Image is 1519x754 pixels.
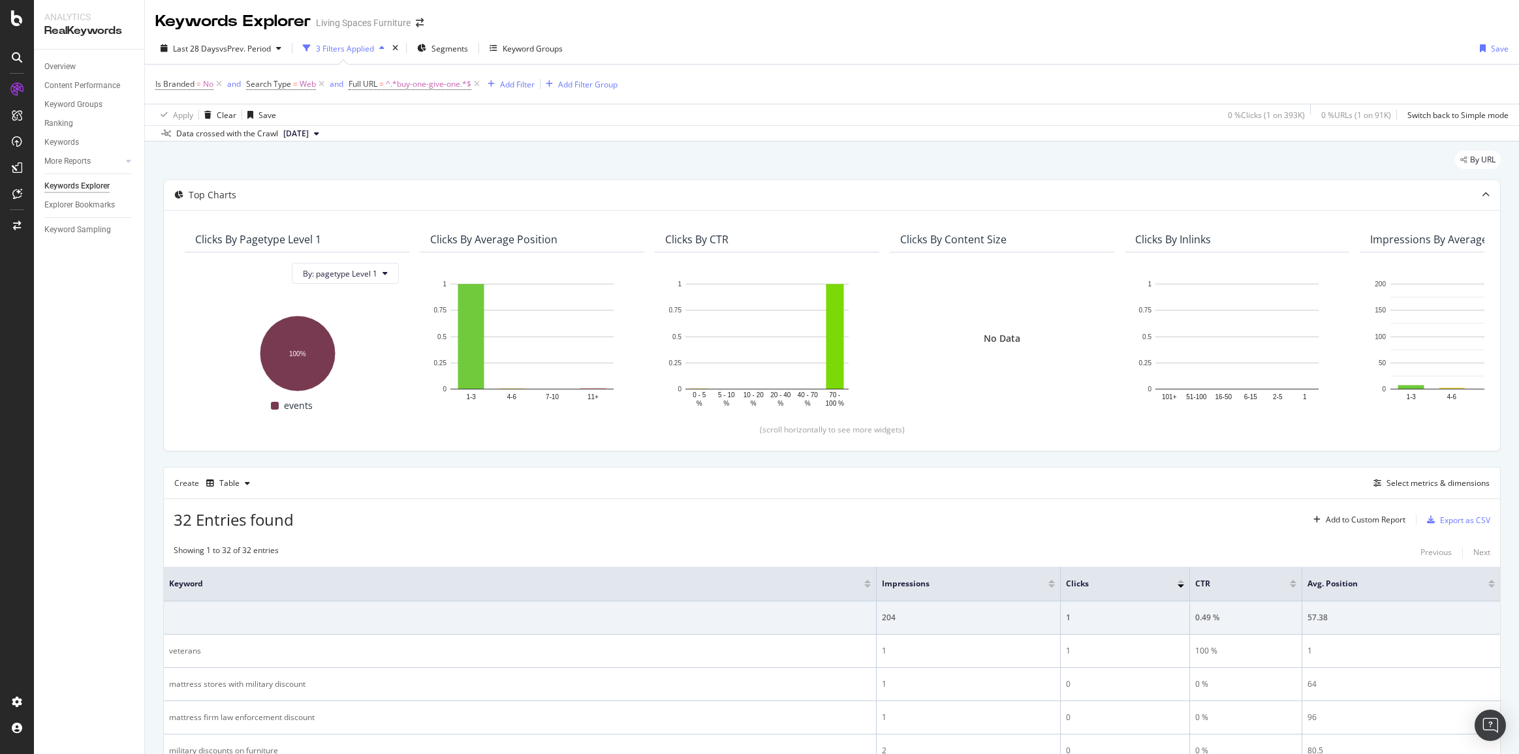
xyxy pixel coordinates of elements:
[1308,645,1495,657] div: 1
[44,98,135,112] a: Keyword Groups
[44,117,135,130] a: Ranking
[316,16,411,29] div: Living Spaces Furniture
[503,43,563,54] div: Keyword Groups
[744,391,764,399] text: 10 - 20
[169,678,871,690] div: mattress stores with military discount
[44,79,120,93] div: Content Performance
[558,79,618,90] div: Add Filter Group
[199,104,236,125] button: Clear
[1402,104,1509,125] button: Switch back to Simple mode
[1473,547,1490,558] div: Next
[1135,277,1339,409] svg: A chart.
[697,400,702,407] text: %
[1379,359,1386,367] text: 50
[770,391,791,399] text: 20 - 40
[546,393,559,400] text: 7-10
[44,10,134,23] div: Analytics
[751,400,757,407] text: %
[1440,515,1490,526] div: Export as CSV
[195,233,321,246] div: Clicks By pagetype Level 1
[1139,307,1152,314] text: 0.75
[1382,385,1386,393] text: 0
[1066,645,1184,657] div: 1
[379,78,384,89] span: =
[430,233,557,246] div: Clicks By Average Position
[44,223,111,237] div: Keyword Sampling
[829,391,840,399] text: 70 -
[1139,359,1152,367] text: 0.25
[434,359,447,367] text: 0.25
[196,78,201,89] span: =
[412,38,473,59] button: Segments
[44,98,102,112] div: Keyword Groups
[44,136,135,149] a: Keywords
[155,104,193,125] button: Apply
[292,263,399,284] button: By: pagetype Level 1
[44,79,135,93] a: Content Performance
[1135,233,1211,246] div: Clicks By Inlinks
[219,479,240,487] div: Table
[44,198,115,212] div: Explorer Bookmarks
[1375,307,1386,314] text: 150
[195,309,399,393] svg: A chart.
[1186,393,1207,400] text: 51-100
[798,391,819,399] text: 40 - 70
[1195,578,1270,590] span: CTR
[246,78,291,89] span: Search Type
[173,43,219,54] span: Last 28 Days
[882,712,1055,723] div: 1
[1420,547,1452,558] div: Previous
[330,78,343,89] div: and
[258,110,276,121] div: Save
[587,393,599,400] text: 11+
[1308,678,1495,690] div: 64
[180,424,1484,435] div: (scroll horizontally to see more widgets)
[1273,393,1283,400] text: 2-5
[316,43,374,54] div: 3 Filters Applied
[678,280,681,288] text: 1
[443,280,446,288] text: 1
[174,545,279,560] div: Showing 1 to 32 of 32 entries
[174,509,294,530] span: 32 Entries found
[1195,678,1296,690] div: 0 %
[44,23,134,38] div: RealKeywords
[1195,612,1296,624] div: 0.49 %
[882,612,1055,624] div: 204
[169,578,845,590] span: Keyword
[482,76,535,92] button: Add Filter
[283,128,309,140] span: 2025 Oct. 3rd
[672,333,681,340] text: 0.5
[1406,393,1416,400] text: 1-3
[1447,393,1457,400] text: 4-6
[416,18,424,27] div: arrow-right-arrow-left
[1422,509,1490,530] button: Export as CSV
[1375,280,1386,288] text: 200
[1303,393,1307,400] text: 1
[1148,385,1151,393] text: 0
[693,391,706,399] text: 0 - 5
[665,233,728,246] div: Clicks By CTR
[44,155,91,168] div: More Reports
[1148,280,1151,288] text: 1
[882,645,1055,657] div: 1
[349,78,377,89] span: Full URL
[174,473,255,494] div: Create
[665,277,869,409] div: A chart.
[1066,578,1158,590] span: Clicks
[1375,333,1386,340] text: 100
[303,268,377,279] span: By: pagetype Level 1
[330,78,343,90] button: and
[44,136,79,149] div: Keywords
[430,277,634,409] div: A chart.
[1195,645,1296,657] div: 100 %
[777,400,783,407] text: %
[1066,678,1184,690] div: 0
[826,400,844,407] text: 100 %
[1473,545,1490,560] button: Next
[293,78,298,89] span: =
[718,391,735,399] text: 5 - 10
[723,400,729,407] text: %
[155,38,287,59] button: Last 28 DaysvsPrev. Period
